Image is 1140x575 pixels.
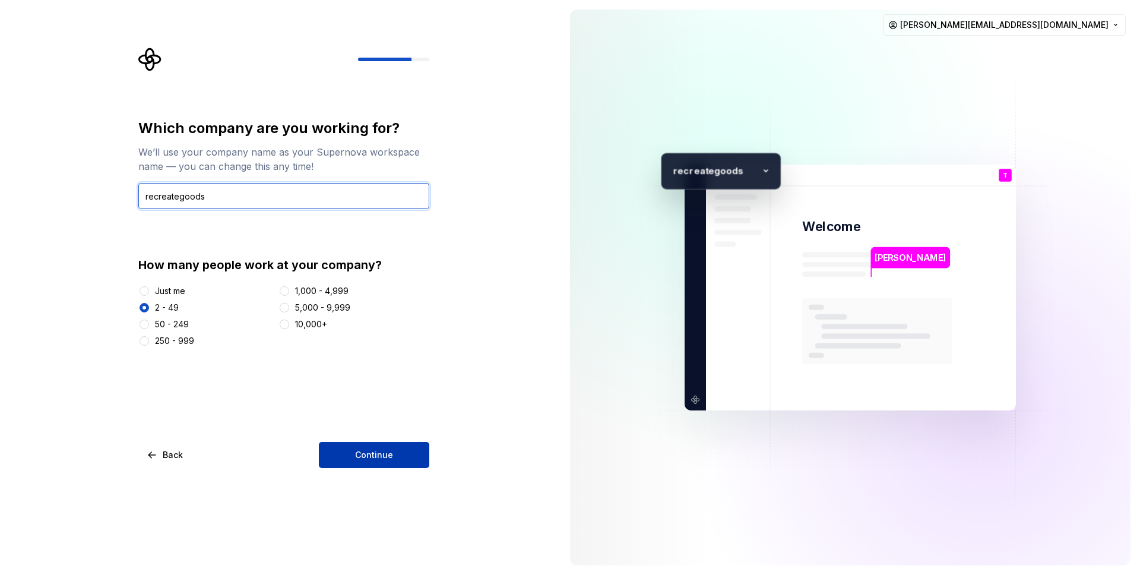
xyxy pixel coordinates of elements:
[802,218,860,235] p: Welcome
[138,48,162,71] svg: Supernova Logo
[355,449,393,461] span: Continue
[155,302,179,314] div: 2 - 49
[155,285,185,297] div: Just me
[155,318,189,330] div: 50 - 249
[883,14,1126,36] button: [PERSON_NAME][EMAIL_ADDRESS][DOMAIN_NAME]
[138,257,429,273] div: How many people work at your company?
[138,442,193,468] button: Back
[138,183,429,209] input: Company name
[155,335,194,347] div: 250 - 999
[138,119,429,138] div: Which company are you working for?
[295,285,349,297] div: 1,000 - 4,999
[900,19,1109,31] span: [PERSON_NAME][EMAIL_ADDRESS][DOMAIN_NAME]
[667,163,677,178] p: r
[163,449,183,461] span: Back
[875,251,946,264] p: [PERSON_NAME]
[295,302,350,314] div: 5,000 - 9,999
[1003,172,1008,179] p: T
[677,163,757,178] p: ecreategoods
[138,145,429,173] div: We’ll use your company name as your Supernova workspace name — you can change this any time!
[295,318,327,330] div: 10,000+
[319,442,429,468] button: Continue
